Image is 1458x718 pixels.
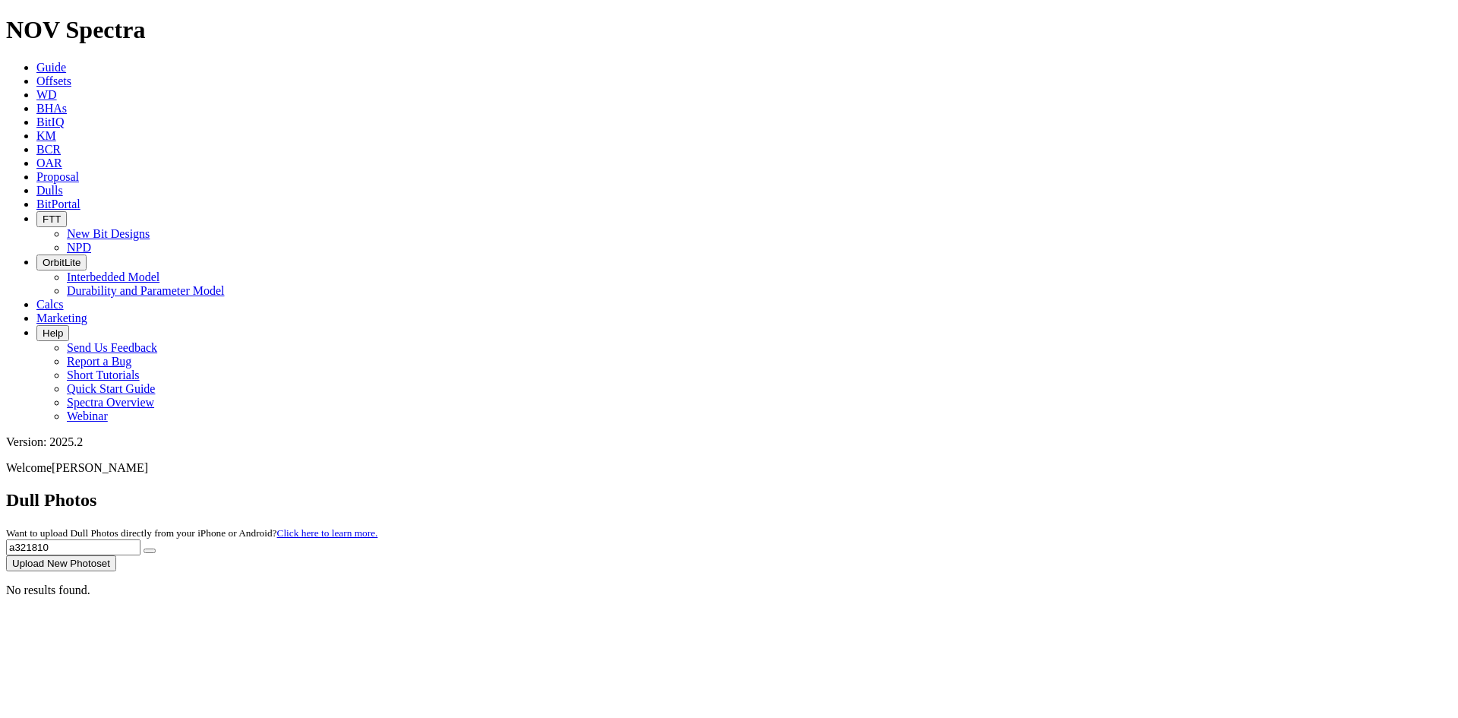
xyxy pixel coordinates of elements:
[277,527,378,539] a: Click here to learn more.
[6,555,116,571] button: Upload New Photoset
[6,490,1452,511] h2: Dull Photos
[67,341,157,354] a: Send Us Feedback
[36,61,66,74] a: Guide
[43,327,63,339] span: Help
[36,102,67,115] a: BHAs
[6,435,1452,449] div: Version: 2025.2
[43,214,61,225] span: FTT
[36,255,87,270] button: OrbitLite
[6,539,140,555] input: Search Serial Number
[36,170,79,183] a: Proposal
[36,312,87,324] a: Marketing
[43,257,80,268] span: OrbitLite
[67,382,155,395] a: Quick Start Guide
[36,74,71,87] a: Offsets
[36,115,64,128] a: BitIQ
[67,410,108,422] a: Webinar
[67,368,140,381] a: Short Tutorials
[6,461,1452,475] p: Welcome
[36,157,62,169] a: OAR
[36,198,80,210] a: BitPortal
[36,298,64,311] a: Calcs
[52,461,148,474] span: [PERSON_NAME]
[36,211,67,227] button: FTT
[67,227,150,240] a: New Bit Designs
[67,241,91,254] a: NPD
[6,16,1452,44] h1: NOV Spectra
[67,270,159,283] a: Interbedded Model
[67,396,154,409] a: Spectra Overview
[36,325,69,341] button: Help
[6,527,377,539] small: Want to upload Dull Photos directly from your iPhone or Android?
[36,88,57,101] a: WD
[67,284,225,297] a: Durability and Parameter Model
[36,143,61,156] a: BCR
[36,184,63,197] a: Dulls
[67,355,131,368] a: Report a Bug
[36,129,56,142] a: KM
[6,584,1452,597] p: No results found.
